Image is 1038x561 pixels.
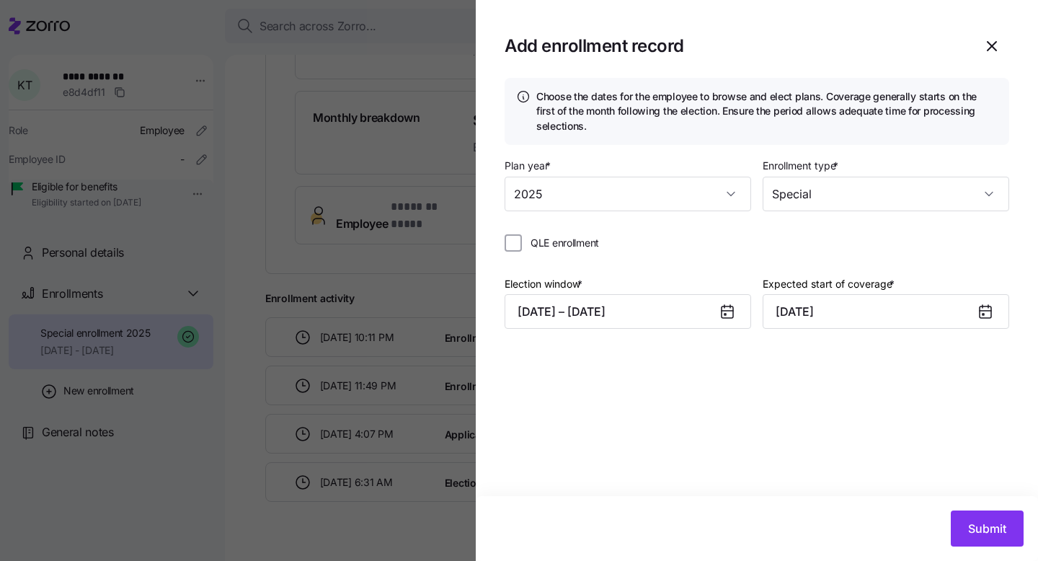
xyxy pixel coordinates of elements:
h1: Add enrollment record [505,35,963,57]
h4: Choose the dates for the employee to browse and elect plans. Coverage generally starts on the fir... [536,89,998,133]
label: Enrollment type [763,158,841,174]
label: Expected start of coverage [763,276,897,292]
label: Plan year [505,158,554,174]
span: QLE enrollment [531,236,599,250]
input: MM/DD/YYYY [763,294,1009,329]
input: Enrollment type [763,177,1009,211]
span: Submit [968,520,1006,537]
label: Election window [505,276,585,292]
button: [DATE] – [DATE] [505,294,751,329]
button: Submit [951,511,1024,547]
